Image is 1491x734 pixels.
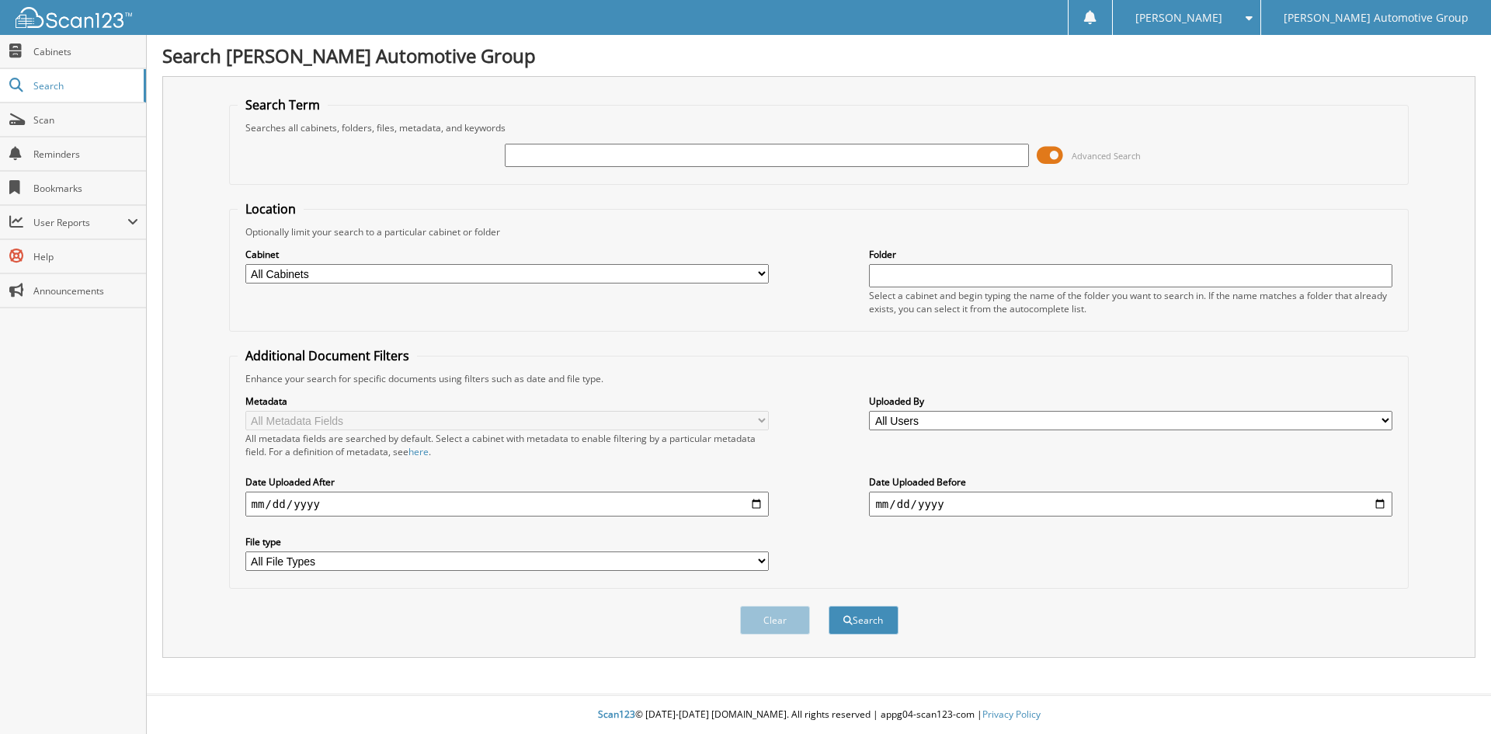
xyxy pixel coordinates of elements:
[238,225,1401,238] div: Optionally limit your search to a particular cabinet or folder
[245,432,769,458] div: All metadata fields are searched by default. Select a cabinet with metadata to enable filtering b...
[245,535,769,548] label: File type
[869,492,1392,517] input: end
[982,708,1041,721] a: Privacy Policy
[238,96,328,113] legend: Search Term
[1284,13,1468,23] span: [PERSON_NAME] Automotive Group
[1135,13,1222,23] span: [PERSON_NAME]
[162,43,1475,68] h1: Search [PERSON_NAME] Automotive Group
[1072,150,1141,162] span: Advanced Search
[33,284,138,297] span: Announcements
[33,113,138,127] span: Scan
[16,7,132,28] img: scan123-logo-white.svg
[33,250,138,263] span: Help
[245,395,769,408] label: Metadata
[245,248,769,261] label: Cabinet
[408,445,429,458] a: here
[740,606,810,635] button: Clear
[598,708,635,721] span: Scan123
[869,248,1392,261] label: Folder
[245,492,769,517] input: start
[33,216,127,229] span: User Reports
[238,121,1401,134] div: Searches all cabinets, folders, files, metadata, and keywords
[238,372,1401,385] div: Enhance your search for specific documents using filters such as date and file type.
[33,148,138,161] span: Reminders
[147,696,1491,734] div: © [DATE]-[DATE] [DOMAIN_NAME]. All rights reserved | appg04-scan123-com |
[869,289,1392,315] div: Select a cabinet and begin typing the name of the folder you want to search in. If the name match...
[33,182,138,195] span: Bookmarks
[238,347,417,364] legend: Additional Document Filters
[1413,659,1491,734] iframe: Chat Widget
[33,45,138,58] span: Cabinets
[33,79,136,92] span: Search
[829,606,898,635] button: Search
[869,475,1392,489] label: Date Uploaded Before
[869,395,1392,408] label: Uploaded By
[245,475,769,489] label: Date Uploaded After
[238,200,304,217] legend: Location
